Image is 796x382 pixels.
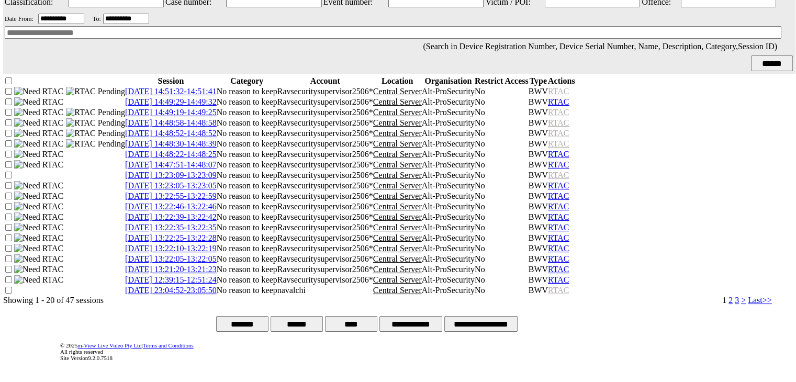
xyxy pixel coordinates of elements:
span: Central Server [373,97,422,106]
span: No reason to keep [217,181,277,190]
a: RTAC [548,181,569,190]
span: No reason to keep [217,97,277,106]
span: Alt-ProSecurity [422,87,475,96]
a: [DATE] 14:49:19-14:49:25 [125,108,217,117]
span: RTAC [548,160,569,169]
span: (Search in Device Registration Number, Device Serial Number, Name, Description, Category,Session ID) [423,42,777,51]
span: RTAC [548,244,569,253]
span: Central Server [373,192,422,200]
a: Last>> [748,296,772,305]
span: BWV [529,171,548,179]
span: [DATE] 13:23:05-13:23:05 [125,181,217,190]
span: BWV [529,139,548,148]
span: [DATE] 14:48:58-14:48:58 [125,118,217,127]
span: BWV [529,244,548,253]
span: Central Server [373,265,422,274]
span: Alt-ProSecurity [422,233,475,242]
a: [DATE] 13:22:35-13:22:35 [125,223,217,232]
span: Alt-ProSecurity [422,160,475,169]
span: Central Server [373,181,422,190]
span: RTAC [548,181,569,190]
th: Session [125,76,217,86]
img: Need RTAC [14,275,64,285]
span: Ravsecuritysupervisor2506* [277,192,373,200]
img: RTAC Pending [66,87,125,96]
span: No reason to keep [217,150,277,159]
a: [DATE] 13:21:20-13:21:23 [125,265,217,274]
span: BWV [529,275,548,284]
span: RTAC [548,223,569,232]
img: Need RTAC [14,139,64,149]
img: RTAC Pending [66,129,125,138]
span: Central Server [373,87,422,96]
span: RTAC [548,139,569,148]
img: Need RTAC [14,191,64,201]
a: RTAC [548,202,569,211]
span: Central Server [373,275,422,284]
span: No [475,87,485,96]
span: No [475,254,485,263]
span: [DATE] 14:48:52-14:48:52 [125,129,217,138]
span: BWV [529,108,548,117]
a: [DATE] 13:22:25-13:22:28 [125,233,217,242]
span: No [475,275,485,284]
span: No [475,150,485,159]
span: Ravsecuritysupervisor2506* [277,160,373,169]
span: Ravsecuritysupervisor2506* [277,265,373,274]
span: BWV [529,181,548,190]
span: Central Server [373,244,422,253]
span: No [475,233,485,242]
span: [DATE] 13:22:55-13:22:59 [125,192,217,200]
a: RTAC [548,265,569,274]
td: Date From: [4,13,37,25]
span: RTAC [548,192,569,200]
span: Alt-ProSecurity [422,129,475,138]
th: Actions [548,76,575,86]
th: Account [277,76,373,86]
span: [DATE] 14:47:51-14:48:07 [125,160,217,169]
span: Central Server [373,108,422,117]
span: Central Server [373,118,422,127]
img: RTAC Pending [66,108,125,117]
span: Central Server [373,286,422,295]
a: RTAC [548,192,569,201]
span: No [475,160,485,169]
a: RTAC [548,97,569,107]
span: BWV [529,87,548,96]
span: Alt-ProSecurity [422,275,475,284]
span: Ravsecuritysupervisor2506* [277,275,373,284]
span: RTAC [548,212,569,221]
span: Alt-ProSecurity [422,286,475,295]
img: Need RTAC [14,118,64,128]
span: No reason to keep [217,244,277,253]
span: No reason to keep [217,160,277,169]
span: No reason to keep [217,275,277,284]
span: Alt-ProSecurity [422,97,475,106]
a: RTAC [548,150,569,159]
img: Need RTAC [14,222,64,233]
span: 9.2.0.7518 [88,355,113,361]
img: Need RTAC [14,264,64,275]
span: Alt-ProSecurity [422,212,475,221]
span: Ravsecuritysupervisor2506* [277,97,373,106]
a: [DATE] 13:23:09-13:23:09 [125,171,217,179]
span: [DATE] 14:48:22-14:48:25 [125,150,217,159]
span: Alt-ProSecurity [422,150,475,159]
span: No reason to keep [217,254,277,263]
span: Ravsecuritysupervisor2506* [277,118,373,127]
span: No [475,223,485,232]
span: No [475,202,485,211]
span: BWV [529,212,548,221]
span: RTAC [548,97,569,106]
a: m-View Live Video Pty Ltd [77,342,142,349]
span: [DATE] 13:22:05-13:22:05 [125,254,217,263]
span: [DATE] 14:49:29-14:49:32 [125,97,217,106]
span: BWV [529,97,548,106]
span: Ravsecuritysupervisor2506* [277,223,373,232]
span: [DATE] 12:39:15-12:51:24 [125,275,217,284]
span: No [475,265,485,274]
span: BWV [529,160,548,169]
th: Organisation [422,76,475,86]
span: [DATE] 13:22:10-13:22:19 [125,244,217,253]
